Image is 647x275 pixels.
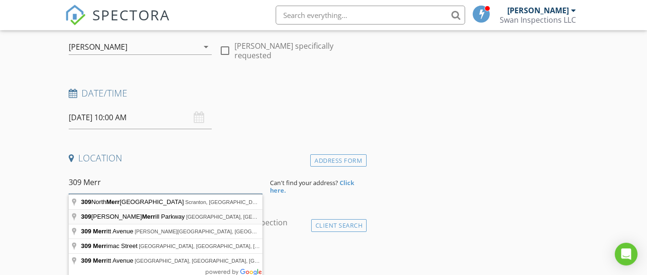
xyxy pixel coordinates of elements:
span: [GEOGRAPHIC_DATA], [GEOGRAPHIC_DATA], [GEOGRAPHIC_DATA] [135,258,303,264]
input: Select date [69,106,212,129]
div: [PERSON_NAME] [69,43,127,51]
div: Client Search [311,219,367,232]
strong: Click here. [270,178,354,195]
input: Address Search [69,171,262,194]
span: [PERSON_NAME][GEOGRAPHIC_DATA], [GEOGRAPHIC_DATA], [GEOGRAPHIC_DATA] [135,229,346,234]
span: 309 [81,198,91,205]
input: Search everything... [276,6,465,25]
span: 309 [81,257,91,264]
span: Merr [93,228,106,235]
span: itt Avenue [81,228,135,235]
div: Address Form [310,154,367,167]
span: Merr [93,257,106,264]
span: [PERSON_NAME] ill Parkway [81,213,186,220]
div: Open Intercom Messenger [615,243,638,266]
h4: Location [69,152,363,164]
span: 309 [81,242,91,249]
div: Swan Inspections LLC [500,15,576,25]
div: [PERSON_NAME] [507,6,569,15]
span: Merr [107,198,120,205]
h4: Date/Time [69,87,363,99]
span: Merr [93,242,106,249]
span: [GEOGRAPHIC_DATA], [GEOGRAPHIC_DATA], [GEOGRAPHIC_DATA] [139,243,307,249]
i: arrow_drop_down [200,41,212,53]
span: 309 [81,213,91,220]
span: SPECTORA [92,5,170,25]
label: [PERSON_NAME] specifically requested [234,41,363,60]
span: [GEOGRAPHIC_DATA], [GEOGRAPHIC_DATA], [GEOGRAPHIC_DATA] [186,214,355,220]
a: SPECTORA [65,13,170,33]
span: Merr [142,213,155,220]
span: 309 [81,228,91,235]
span: Can't find your address? [270,178,338,187]
span: imac Street [81,242,139,249]
span: North [GEOGRAPHIC_DATA] [81,198,185,205]
img: The Best Home Inspection Software - Spectora [65,5,86,26]
span: itt Avenue [81,257,135,264]
span: Scranton, [GEOGRAPHIC_DATA], [GEOGRAPHIC_DATA] [185,199,320,205]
